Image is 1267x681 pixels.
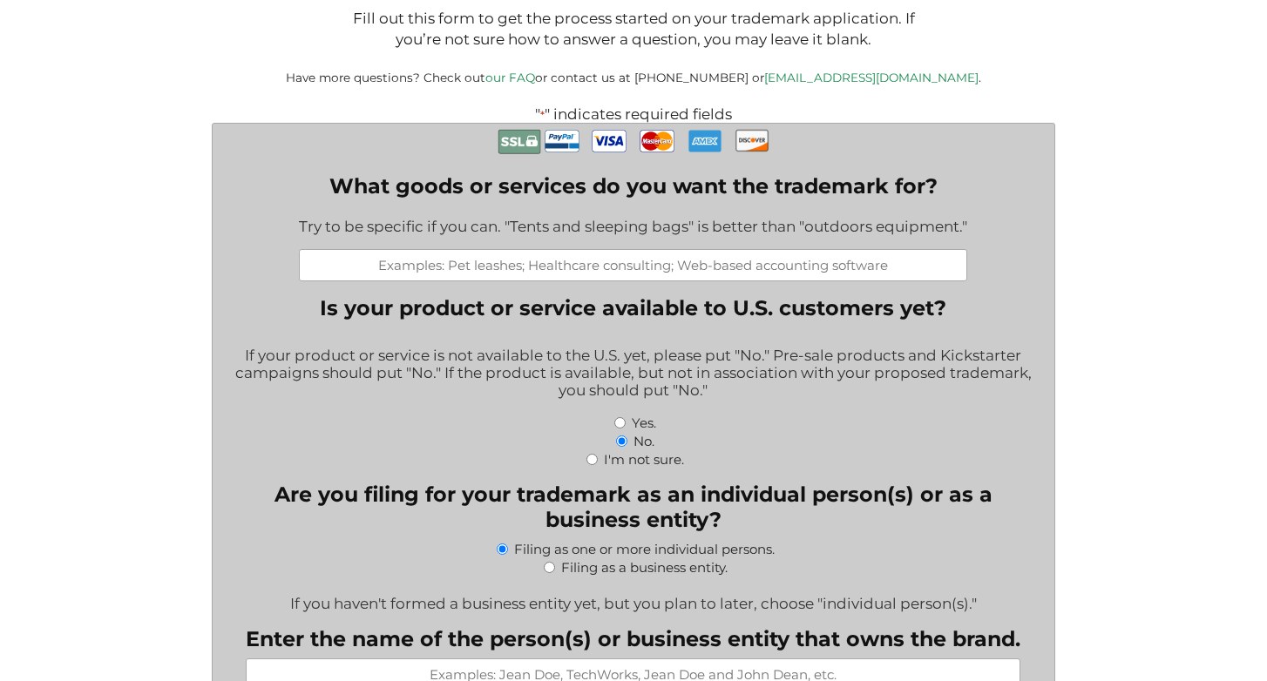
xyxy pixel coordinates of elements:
[640,124,674,158] img: MasterCard
[688,124,722,158] img: AmEx
[485,71,535,84] a: our FAQ
[633,433,654,449] label: No.
[514,541,775,557] label: Filing as one or more individual persons.
[592,124,627,158] img: Visa
[246,626,1020,651] label: Enter the name of the person(s) or business entity that owns the brand.
[165,105,1102,123] p: " " indicates required fields
[735,124,769,157] img: Discover
[329,9,938,50] p: Fill out this form to get the process started on your trademark application. If you’re not sure h...
[604,451,684,468] label: I'm not sure.
[299,206,967,249] div: Try to be specific if you can. "Tents and sleeping bags" is better than "outdoors equipment."
[299,173,967,199] label: What goods or services do you want the trademark for?
[226,335,1041,413] div: If your product or service is not available to the U.S. yet, please put "No." Pre-sale products a...
[299,249,967,281] input: Examples: Pet leashes; Healthcare consulting; Web-based accounting software
[320,295,946,320] legend: Is your product or service available to U.S. customers yet?
[545,124,579,158] img: PayPal
[764,71,979,84] a: [EMAIL_ADDRESS][DOMAIN_NAME]
[226,583,1041,612] div: If you haven't formed a business entity yet, but you plan to later, choose "individual person(s)."
[226,482,1041,532] legend: Are you filing for your trademark as an individual person(s) or as a business entity?
[286,71,981,84] small: Have more questions? Check out or contact us at [PHONE_NUMBER] or .
[632,415,656,431] label: Yes.
[561,559,728,576] label: Filing as a business entity.
[498,124,541,159] img: Secure Payment with SSL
